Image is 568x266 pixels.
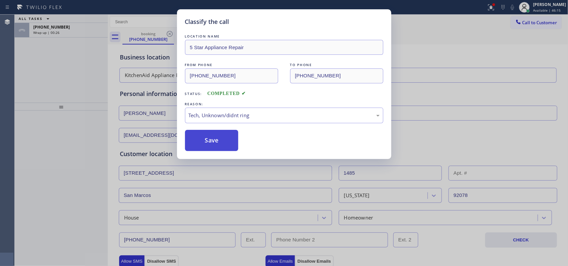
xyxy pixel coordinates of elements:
[185,130,239,151] button: Save
[185,33,383,40] div: LOCATION NAME
[185,17,229,26] h5: Classify the call
[290,68,383,83] input: To phone
[185,68,278,83] input: From phone
[290,61,383,68] div: TO PHONE
[189,112,380,119] div: Tech, Unknown/didnt ring
[185,91,202,96] span: Status:
[185,61,278,68] div: FROM PHONE
[207,91,246,96] span: COMPLETED
[185,101,383,108] div: REASON:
